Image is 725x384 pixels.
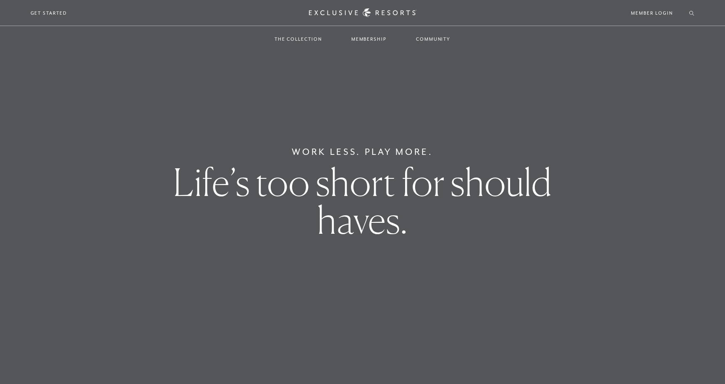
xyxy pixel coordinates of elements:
[127,163,598,239] h1: Life’s too short for should haves.
[31,9,67,17] a: Get Started
[631,9,673,17] a: Member Login
[408,27,459,51] a: Community
[266,27,330,51] a: The Collection
[292,145,433,159] h6: Work Less. Play More.
[343,27,395,51] a: Membership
